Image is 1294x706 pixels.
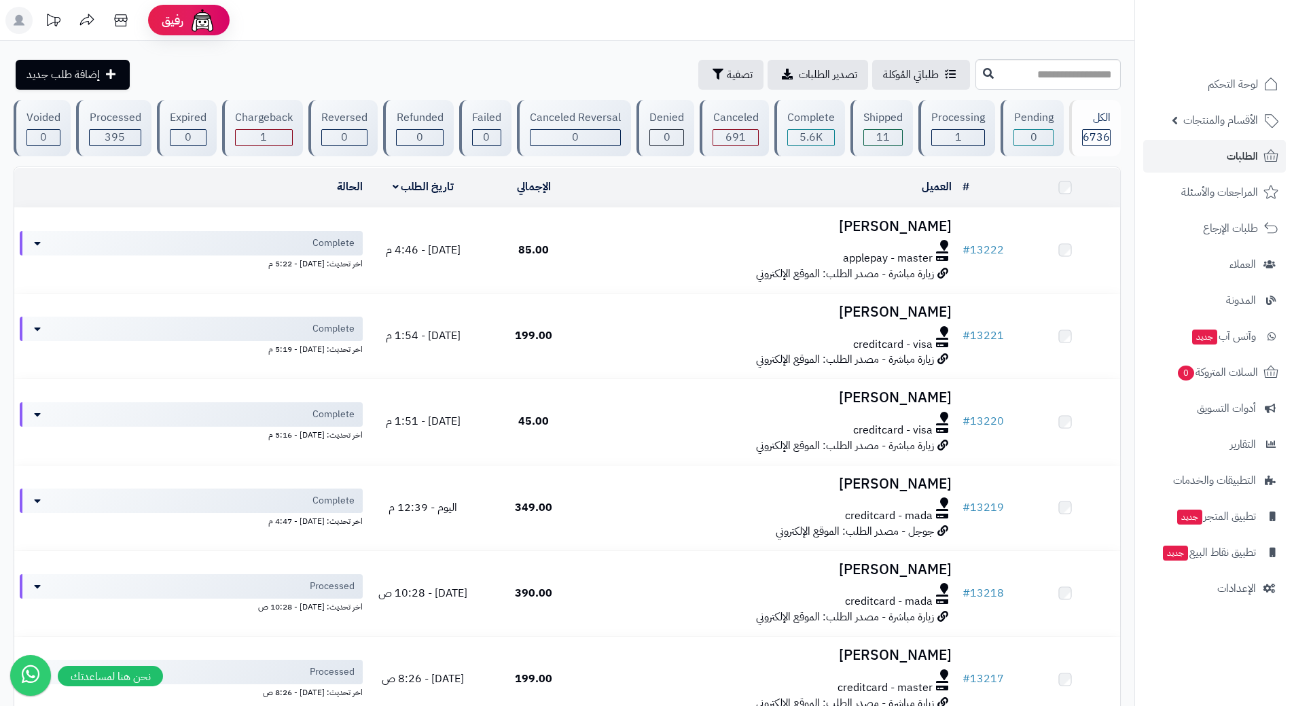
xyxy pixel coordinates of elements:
a: الحالة [337,179,363,195]
span: 5.6K [799,129,823,145]
a: المراجعات والأسئلة [1143,176,1286,209]
a: التقارير [1143,428,1286,461]
div: Expired [170,110,206,126]
a: تاريخ الطلب [393,179,454,195]
span: # [963,585,970,601]
a: طلبات الإرجاع [1143,212,1286,245]
a: إضافة طلب جديد [16,60,130,90]
span: 0 [185,129,192,145]
div: Pending [1013,110,1053,126]
a: #13221 [963,328,1004,344]
span: طلباتي المُوكلة [883,67,939,83]
span: إضافة طلب جديد [26,67,100,83]
div: 691 [713,130,757,145]
span: رفيق [162,12,183,29]
span: 11 [876,129,890,145]
a: المدونة [1143,284,1286,317]
span: 199.00 [515,671,552,687]
span: جوجل - مصدر الطلب: الموقع الإلكتروني [776,523,934,540]
span: Complete [312,408,355,421]
div: Canceled [713,110,758,126]
span: 691 [725,129,746,145]
span: السلات المتروكة [1176,363,1258,382]
a: أدوات التسويق [1143,392,1286,425]
span: [DATE] - 10:28 ص [378,585,467,601]
span: Complete [312,494,355,508]
a: Canceled Reversal 0 [514,100,634,156]
span: جديد [1163,546,1188,561]
span: المراجعات والأسئلة [1181,183,1258,202]
span: [DATE] - 8:26 ص [382,671,464,687]
img: logo-2.png [1202,33,1281,62]
div: 11 [864,130,902,145]
a: وآتس آبجديد [1143,320,1286,353]
h3: [PERSON_NAME] [594,476,952,492]
span: Processed [310,580,355,593]
span: 390.00 [515,585,552,601]
span: التطبيقات والخدمات [1173,471,1256,490]
span: 0 [572,129,579,145]
a: الطلبات [1143,140,1286,173]
span: # [963,499,970,516]
span: زيارة مباشرة - مصدر الطلب: الموقع الإلكتروني [756,609,934,625]
div: الكل [1082,110,1111,126]
span: العملاء [1229,255,1256,274]
button: تصفية [698,60,763,90]
div: 0 [1014,130,1052,145]
span: [DATE] - 4:46 م [386,242,461,258]
span: الطلبات [1227,147,1258,166]
span: 0 [1030,129,1037,145]
a: Shipped 11 [848,100,916,156]
span: creditcard - mada [845,594,933,610]
span: اليوم - 12:39 م [389,499,457,516]
div: 0 [27,130,60,145]
a: الكل6736 [1066,100,1124,156]
div: اخر تحديث: [DATE] - 10:28 ص [20,599,363,613]
span: 0 [483,129,490,145]
span: creditcard - mada [845,508,933,524]
a: #13218 [963,585,1004,601]
span: 6736 [1083,129,1110,145]
span: 0 [1178,366,1194,381]
a: التطبيقات والخدمات [1143,464,1286,497]
a: Complete 5.6K [772,100,848,156]
a: Processing 1 [916,100,998,156]
div: 0 [473,130,501,145]
span: أدوات التسويق [1197,399,1256,418]
span: 199.00 [515,328,552,344]
a: Voided 0 [11,100,73,156]
div: 0 [322,130,367,145]
span: تصفية [727,67,753,83]
span: creditcard - visa [853,337,933,353]
div: 0 [650,130,683,145]
span: المدونة [1226,291,1256,310]
span: تطبيق المتجر [1176,507,1256,526]
span: جديد [1192,330,1217,345]
span: 0 [416,129,423,145]
span: لوحة التحكم [1208,75,1258,94]
span: 349.00 [515,499,552,516]
span: # [963,242,970,258]
h3: [PERSON_NAME] [594,304,952,320]
div: Complete [787,110,835,126]
div: Canceled Reversal [530,110,621,126]
div: 1 [932,130,984,145]
div: اخر تحديث: [DATE] - 5:22 م [20,255,363,270]
span: [DATE] - 1:54 م [386,328,461,344]
img: ai-face.png [189,7,216,34]
div: Reversed [321,110,367,126]
span: 1 [260,129,267,145]
span: الأقسام والمنتجات [1183,111,1258,130]
span: Complete [312,322,355,336]
span: 395 [105,129,125,145]
div: اخر تحديث: [DATE] - 5:16 م [20,427,363,441]
a: Canceled 691 [697,100,771,156]
span: # [963,671,970,687]
div: 395 [90,130,140,145]
span: Processed [310,665,355,679]
div: اخر تحديث: [DATE] - 4:47 م [20,513,363,527]
a: الإعدادات [1143,572,1286,605]
span: creditcard - master [838,680,933,696]
div: 1 [236,130,292,145]
a: # [963,179,969,195]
